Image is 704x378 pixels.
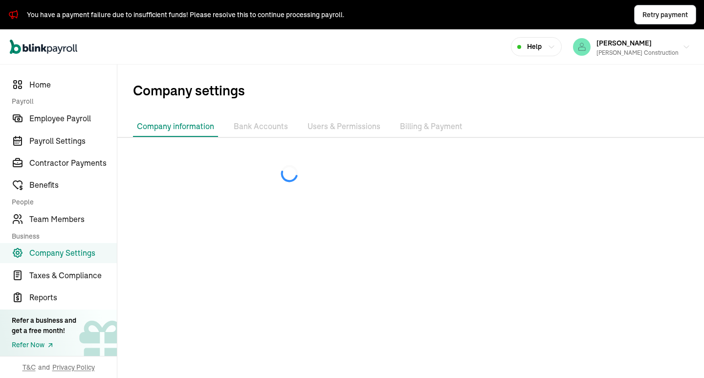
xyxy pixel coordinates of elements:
span: Payroll Settings [29,135,117,147]
div: [PERSON_NAME] Construction [596,48,679,57]
nav: Global [10,33,77,61]
div: You have a payment failure due to insufficient funds! Please resolve this to continue processing ... [27,10,344,20]
span: T&C [22,362,36,372]
span: Benefits [29,179,117,191]
span: Employee Payroll [29,112,117,124]
span: People [12,197,111,207]
span: Company settings [133,80,704,101]
span: Company Settings [29,247,117,259]
span: Help [527,42,542,52]
a: Refer Now [12,340,76,350]
span: [PERSON_NAME] [596,39,652,47]
span: Home [29,79,117,90]
li: Bank Accounts [230,116,292,137]
span: Business [12,231,111,241]
span: Taxes & Compliance [29,269,117,281]
span: Team Members [29,213,117,225]
li: Users & Permissions [304,116,384,137]
span: Retry payment [642,10,688,20]
iframe: Chat Widget [541,272,704,378]
div: Refer a business and get a free month! [12,315,76,336]
span: Reports [29,291,117,303]
button: [PERSON_NAME][PERSON_NAME] Construction [569,35,694,59]
span: Privacy Policy [52,362,95,372]
span: Payroll [12,96,111,106]
li: Company information [133,116,218,137]
button: Retry payment [634,5,696,24]
button: Help [511,37,562,56]
span: Contractor Payments [29,157,117,169]
li: Billing & Payment [396,116,466,137]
